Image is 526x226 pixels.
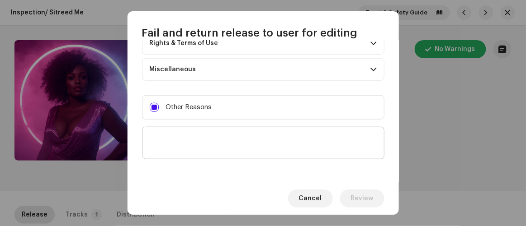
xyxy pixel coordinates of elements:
span: Fail and return release to user for editing [142,26,358,40]
button: Cancel [288,189,333,208]
div: Rights & Terms of Use [150,40,218,47]
p-accordion-header: Miscellaneous [142,58,384,81]
div: Miscellaneous [150,66,196,73]
span: Review [351,189,374,208]
button: Review [340,189,384,208]
span: Other Reasons [166,102,212,112]
p-accordion-header: Rights & Terms of Use [142,32,384,55]
span: Cancel [299,189,322,208]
